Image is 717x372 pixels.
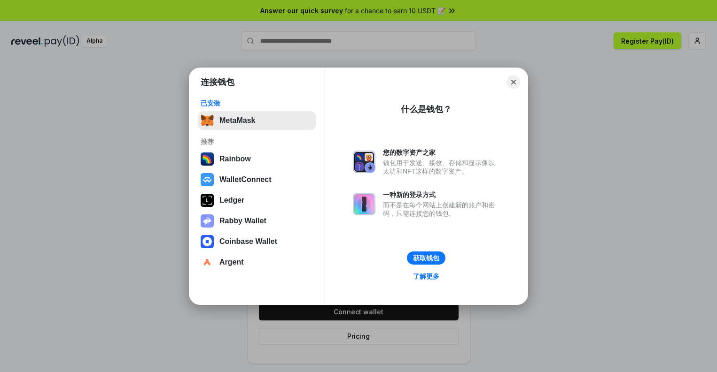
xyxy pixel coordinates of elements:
div: 已安装 [201,99,313,107]
img: svg+xml,%3Csvg%20width%3D%2228%22%20height%3D%2228%22%20viewBox%3D%220%200%2028%2028%22%20fill%3D... [201,173,214,186]
a: 了解更多 [407,270,445,282]
img: svg+xml,%3Csvg%20width%3D%2228%22%20height%3D%2228%22%20viewBox%3D%220%200%2028%2028%22%20fill%3D... [201,235,214,248]
img: svg+xml,%3Csvg%20xmlns%3D%22http%3A%2F%2Fwww.w3.org%2F2000%2Fsvg%22%20fill%3D%22none%22%20viewBox... [201,214,214,228]
img: svg+xml,%3Csvg%20fill%3D%22none%22%20height%3D%2233%22%20viewBox%3D%220%200%2035%2033%22%20width%... [201,114,214,127]
div: 推荐 [201,137,313,146]
div: Ledger [219,196,244,205]
div: 一种新的登录方式 [383,190,499,199]
button: Rainbow [198,150,316,168]
div: 您的数字资产之家 [383,148,499,157]
button: 获取钱包 [407,251,445,265]
button: Close [507,76,520,89]
div: 什么是钱包？ [401,104,452,115]
img: svg+xml,%3Csvg%20width%3D%22120%22%20height%3D%22120%22%20viewBox%3D%220%200%20120%20120%22%20fil... [201,152,214,166]
img: svg+xml,%3Csvg%20xmlns%3D%22http%3A%2F%2Fwww.w3.org%2F2000%2Fsvg%22%20fill%3D%22none%22%20viewBox... [353,193,375,215]
div: 而不是在每个网站上创建新的账户和密码，只需连接您的钱包。 [383,201,499,218]
button: Ledger [198,191,316,210]
button: Argent [198,253,316,272]
button: MetaMask [198,111,316,130]
div: 了解更多 [413,272,439,281]
h1: 连接钱包 [201,76,234,88]
div: 获取钱包 [413,254,439,262]
div: Coinbase Wallet [219,237,277,246]
div: Argent [219,258,244,266]
div: WalletConnect [219,175,272,184]
div: Rainbow [219,155,251,163]
div: 钱包用于发送、接收、存储和显示像以太坊和NFT这样的数字资产。 [383,159,499,175]
button: Coinbase Wallet [198,232,316,251]
img: svg+xml,%3Csvg%20xmlns%3D%22http%3A%2F%2Fwww.w3.org%2F2000%2Fsvg%22%20width%3D%2228%22%20height%3... [201,194,214,207]
div: MetaMask [219,116,255,125]
img: svg+xml,%3Csvg%20xmlns%3D%22http%3A%2F%2Fwww.w3.org%2F2000%2Fsvg%22%20fill%3D%22none%22%20viewBox... [353,151,375,173]
div: Rabby Wallet [219,217,266,225]
button: Rabby Wallet [198,212,316,230]
button: WalletConnect [198,170,316,189]
img: svg+xml,%3Csvg%20width%3D%2228%22%20height%3D%2228%22%20viewBox%3D%220%200%2028%2028%22%20fill%3D... [201,256,214,269]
